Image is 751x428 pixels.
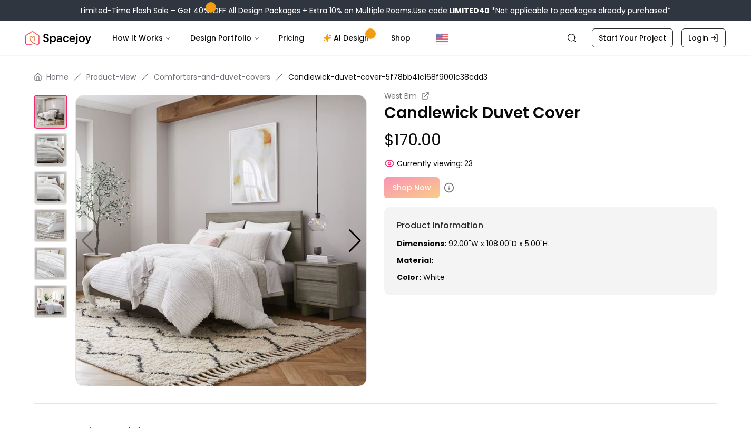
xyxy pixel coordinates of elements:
a: Product-view [86,72,136,82]
a: Pricing [270,27,313,48]
span: 23 [464,158,473,169]
div: Limited-Time Flash Sale – Get 40% OFF All Design Packages + Extra 10% on Multiple Rooms. [81,5,671,16]
p: $170.00 [384,131,718,150]
img: https://storage.googleapis.com/spacejoy-main/assets/5f78bb41c168f9001c38cdd3/product_4_b9i6km6eilf7 [34,247,67,280]
h6: Product Information [397,219,705,232]
img: https://storage.googleapis.com/spacejoy-main/assets/5f78bb41c168f9001c38cdd3/product_0_ec7oc5pmg9g [34,95,67,129]
strong: Color: [397,272,421,283]
button: Design Portfolio [182,27,268,48]
a: Login [681,28,726,47]
nav: Main [104,27,419,48]
img: https://storage.googleapis.com/spacejoy-main/assets/5f78bb41c168f9001c38cdd3/product_1_d2f8kkdha2af [367,95,658,386]
span: Currently viewing: [397,158,462,169]
strong: Dimensions: [397,238,446,249]
img: Spacejoy Logo [25,27,91,48]
img: https://storage.googleapis.com/spacejoy-main/assets/5f78bb41c168f9001c38cdd3/product_2_fdn488h0had [34,171,67,205]
span: Use code: [413,5,490,16]
span: Candlewick-duvet-cover-5f78bb41c168f9001c38cdd3 [288,72,487,82]
img: https://storage.googleapis.com/spacejoy-main/assets/5f78bb41c168f9001c38cdd3/product_0_ec7oc5pmg9g [75,95,367,386]
p: 92.00"W x 108.00"D x 5.00"H [397,238,705,249]
small: West Elm [384,91,417,101]
img: https://storage.googleapis.com/spacejoy-main/assets/5f78bb41c168f9001c38cdd3/product_5_80ledgljjj5h [34,285,67,318]
img: https://storage.googleapis.com/spacejoy-main/assets/5f78bb41c168f9001c38cdd3/product_3_0bjlk8d76826g [34,209,67,242]
a: Start Your Project [592,28,673,47]
a: Comforters-and-duvet-covers [154,72,270,82]
p: Candlewick Duvet Cover [384,103,718,122]
nav: breadcrumb [34,72,717,82]
b: LIMITED40 [449,5,490,16]
span: white [423,272,445,283]
span: *Not applicable to packages already purchased* [490,5,671,16]
img: https://storage.googleapis.com/spacejoy-main/assets/5f78bb41c168f9001c38cdd3/product_1_d2f8kkdha2af [34,133,67,167]
a: Shop [383,27,419,48]
a: Home [46,72,69,82]
img: United States [436,32,448,44]
nav: Global [25,21,726,55]
a: AI Design [315,27,381,48]
strong: Material: [397,255,433,266]
a: Spacejoy [25,27,91,48]
button: How It Works [104,27,180,48]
